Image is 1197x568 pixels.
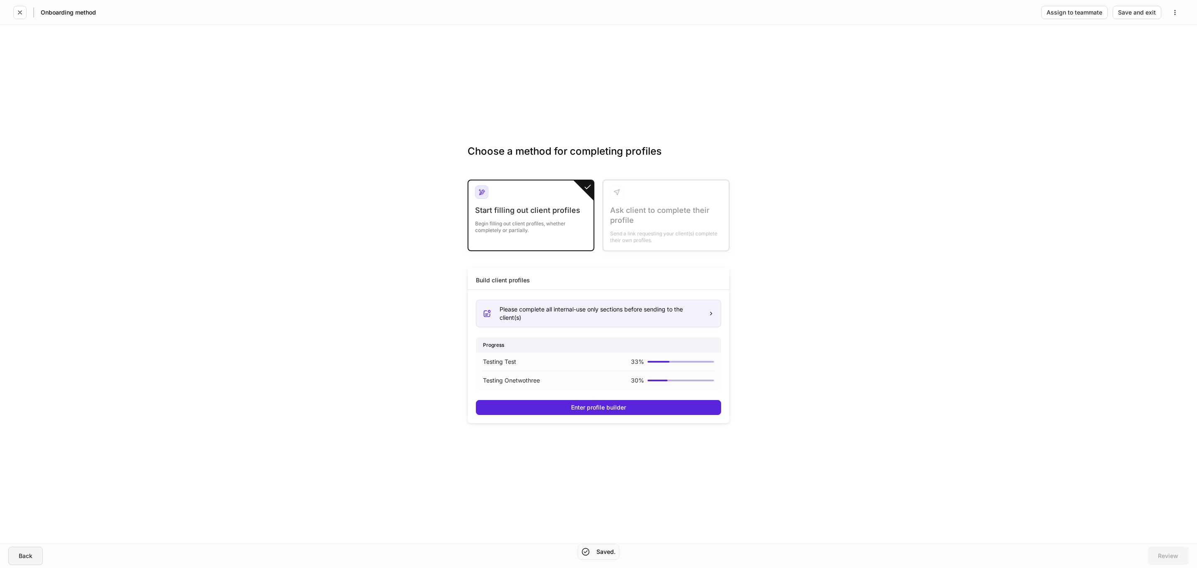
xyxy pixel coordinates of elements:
[476,400,721,415] button: Enter profile builder
[476,276,530,284] div: Build client profiles
[631,376,644,385] p: 30 %
[483,358,516,366] p: Testing Test
[476,338,721,352] div: Progress
[1113,6,1161,19] button: Save and exit
[571,405,626,410] div: Enter profile builder
[475,215,587,234] div: Begin filling out client profiles, whether completely or partially.
[1118,10,1156,15] div: Save and exit
[8,547,43,565] button: Back
[41,8,96,17] h5: Onboarding method
[1047,10,1102,15] div: Assign to teammate
[631,358,644,366] p: 33 %
[500,305,702,322] div: Please complete all internal-use only sections before sending to the client(s)
[475,205,587,215] div: Start filling out client profiles
[19,553,32,559] div: Back
[468,145,729,171] h3: Choose a method for completing profiles
[1041,6,1108,19] button: Assign to teammate
[483,376,540,385] p: Testing Onetwothree
[596,548,616,556] h5: Saved.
